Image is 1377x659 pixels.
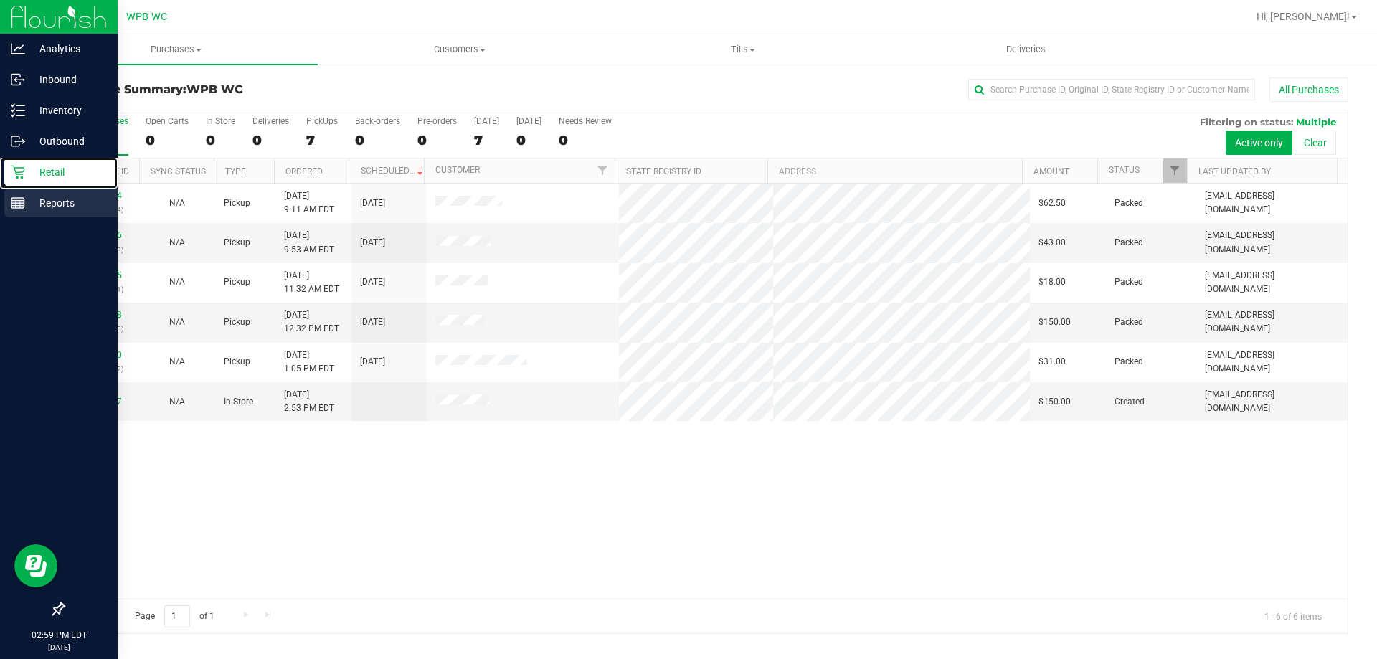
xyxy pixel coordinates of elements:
span: [DATE] [360,196,385,210]
button: N/A [169,275,185,289]
a: Tills [601,34,884,65]
span: Not Applicable [169,356,185,366]
inline-svg: Outbound [11,134,25,148]
button: N/A [169,355,185,369]
a: Deliveries [884,34,1168,65]
div: [DATE] [516,116,541,126]
p: Reports [25,194,111,212]
span: [DATE] 9:53 AM EDT [284,229,334,256]
span: $43.00 [1038,236,1066,250]
a: State Registry ID [626,166,701,176]
div: Pre-orders [417,116,457,126]
span: Filtering on status: [1200,116,1293,128]
a: Scheduled [361,166,426,176]
span: Pickup [224,236,250,250]
p: Inbound [25,71,111,88]
span: $62.50 [1038,196,1066,210]
a: 12008880 [82,350,122,360]
span: Not Applicable [169,277,185,287]
p: [DATE] [6,642,111,653]
a: Filter [1163,158,1187,183]
span: $31.00 [1038,355,1066,369]
span: $150.00 [1038,316,1071,329]
input: Search Purchase ID, Original ID, State Registry ID or Customer Name... [968,79,1255,100]
span: [DATE] 1:05 PM EDT [284,349,334,376]
a: Amount [1033,166,1069,176]
span: [EMAIL_ADDRESS][DOMAIN_NAME] [1205,229,1339,256]
span: [DATE] [360,275,385,289]
p: Analytics [25,40,111,57]
span: [EMAIL_ADDRESS][DOMAIN_NAME] [1205,189,1339,217]
div: PickUps [306,116,338,126]
span: 1 - 6 of 6 items [1253,605,1333,627]
div: 0 [559,132,612,148]
a: 12009857 [82,397,122,407]
input: 1 [164,605,190,627]
span: [EMAIL_ADDRESS][DOMAIN_NAME] [1205,269,1339,296]
span: Purchases [34,43,318,56]
span: Deliveries [987,43,1065,56]
inline-svg: Analytics [11,42,25,56]
span: [DATE] 9:11 AM EDT [284,189,334,217]
button: N/A [169,196,185,210]
div: 0 [516,132,541,148]
a: 12006944 [82,191,122,201]
button: All Purchases [1269,77,1348,102]
span: [DATE] 12:32 PM EDT [284,308,339,336]
span: In-Store [224,395,253,409]
span: [EMAIL_ADDRESS][DOMAIN_NAME] [1205,308,1339,336]
span: [DATE] [360,236,385,250]
a: Sync Status [151,166,206,176]
a: Filter [591,158,615,183]
inline-svg: Retail [11,165,25,179]
inline-svg: Inventory [11,103,25,118]
div: 0 [417,132,457,148]
div: In Store [206,116,235,126]
p: 02:59 PM EDT [6,629,111,642]
a: Type [225,166,246,176]
span: Pickup [224,316,250,329]
div: Deliveries [252,116,289,126]
a: Purchases [34,34,318,65]
span: Pickup [224,275,250,289]
span: Multiple [1296,116,1336,128]
span: [EMAIL_ADDRESS][DOMAIN_NAME] [1205,388,1339,415]
div: 0 [252,132,289,148]
span: Hi, [PERSON_NAME]! [1257,11,1350,22]
span: Not Applicable [169,237,185,247]
inline-svg: Inbound [11,72,25,87]
a: Ordered [285,166,323,176]
div: 0 [146,132,189,148]
span: [DATE] [360,316,385,329]
button: N/A [169,395,185,409]
span: $18.00 [1038,275,1066,289]
div: 0 [355,132,400,148]
p: Inventory [25,102,111,119]
th: Address [767,158,1022,184]
div: 0 [206,132,235,148]
a: Customers [318,34,601,65]
span: Pickup [224,355,250,369]
div: 7 [474,132,499,148]
span: Packed [1115,275,1143,289]
iframe: Resource center [14,544,57,587]
div: [DATE] [474,116,499,126]
span: [DATE] 2:53 PM EDT [284,388,334,415]
div: Open Carts [146,116,189,126]
span: Page of 1 [123,605,226,627]
div: Back-orders [355,116,400,126]
span: Not Applicable [169,397,185,407]
div: 7 [306,132,338,148]
span: Packed [1115,316,1143,329]
h3: Purchase Summary: [63,83,491,96]
button: Clear [1295,131,1336,155]
span: WPB WC [126,11,167,23]
span: Created [1115,395,1145,409]
a: Last Updated By [1198,166,1271,176]
span: Tills [602,43,884,56]
p: Retail [25,163,111,181]
span: Packed [1115,196,1143,210]
span: [DATE] [360,355,385,369]
span: Customers [318,43,600,56]
span: [DATE] 11:32 AM EDT [284,269,339,296]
